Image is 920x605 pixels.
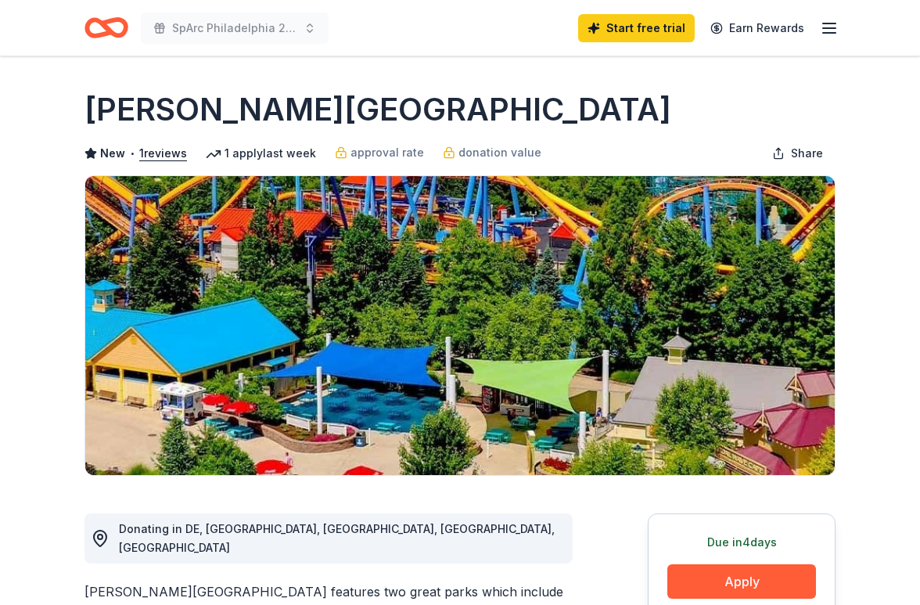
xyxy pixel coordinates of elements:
[85,176,835,475] img: Image for Dorney Park & Wildwater Kingdom
[667,533,816,552] div: Due in 4 days
[458,143,541,162] span: donation value
[84,9,128,46] a: Home
[172,19,297,38] span: SpArc Philadelphia 21st Annual Golf Outing
[100,144,125,163] span: New
[206,144,316,163] div: 1 apply last week
[791,144,823,163] span: Share
[84,88,671,131] h1: [PERSON_NAME][GEOGRAPHIC_DATA]
[760,138,836,169] button: Share
[578,14,695,42] a: Start free trial
[130,147,135,160] span: •
[701,14,814,42] a: Earn Rewards
[667,564,816,599] button: Apply
[335,143,424,162] a: approval rate
[119,522,555,554] span: Donating in DE, [GEOGRAPHIC_DATA], [GEOGRAPHIC_DATA], [GEOGRAPHIC_DATA], [GEOGRAPHIC_DATA]
[350,143,424,162] span: approval rate
[141,13,329,44] button: SpArc Philadelphia 21st Annual Golf Outing
[443,143,541,162] a: donation value
[139,144,187,163] button: 1reviews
